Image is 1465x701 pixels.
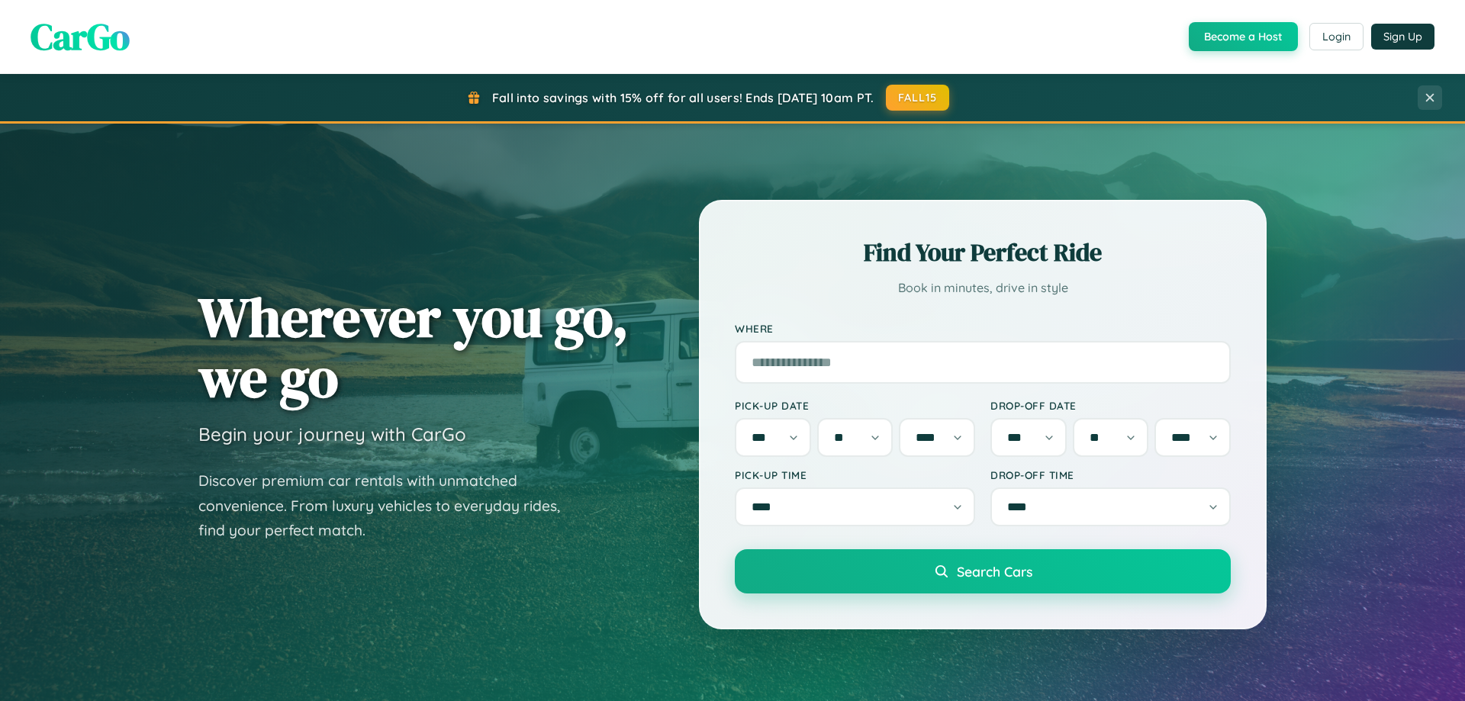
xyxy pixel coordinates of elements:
label: Where [735,322,1231,335]
button: Search Cars [735,549,1231,593]
label: Drop-off Time [990,468,1231,481]
label: Drop-off Date [990,399,1231,412]
p: Book in minutes, drive in style [735,277,1231,299]
span: CarGo [31,11,130,62]
button: Login [1309,23,1364,50]
h3: Begin your journey with CarGo [198,423,466,445]
button: Become a Host [1189,22,1298,51]
h2: Find Your Perfect Ride [735,236,1231,269]
span: Fall into savings with 15% off for all users! Ends [DATE] 10am PT. [492,90,874,105]
p: Discover premium car rentals with unmatched convenience. From luxury vehicles to everyday rides, ... [198,468,580,543]
button: Sign Up [1371,24,1434,50]
label: Pick-up Date [735,399,975,412]
h1: Wherever you go, we go [198,287,629,407]
button: FALL15 [886,85,950,111]
label: Pick-up Time [735,468,975,481]
span: Search Cars [957,563,1032,580]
